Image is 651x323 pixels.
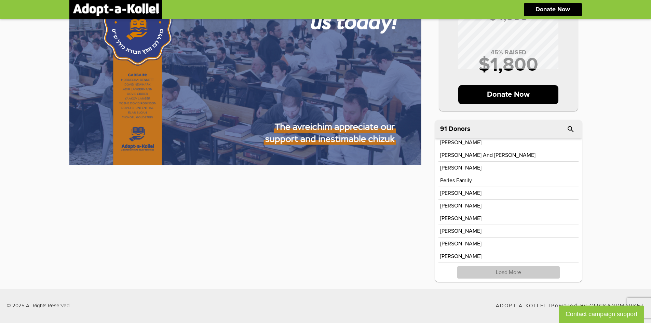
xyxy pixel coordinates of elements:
[440,126,447,132] span: 91
[567,125,575,133] i: search
[440,254,482,259] p: [PERSON_NAME]
[440,216,482,221] p: [PERSON_NAME]
[7,303,70,308] p: © 2025 All Rights Reserved
[440,178,472,183] p: Perles Family
[457,266,560,279] p: Load More
[440,140,482,145] p: [PERSON_NAME]
[440,152,535,158] p: [PERSON_NAME] and [PERSON_NAME]
[449,126,470,132] p: Donors
[496,303,645,308] p: Adopt-a-Kollel |
[440,190,482,196] p: [PERSON_NAME]
[440,228,482,234] p: [PERSON_NAME]
[535,6,570,13] p: Donate Now
[440,165,482,171] p: [PERSON_NAME]
[440,203,482,208] p: [PERSON_NAME]
[589,303,644,308] a: ClickandMarket
[73,3,159,16] img: logonobg.png
[440,241,482,246] p: [PERSON_NAME]
[559,306,644,323] button: Contact campaign support
[551,303,587,308] span: Powered by
[458,85,558,104] p: Donate Now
